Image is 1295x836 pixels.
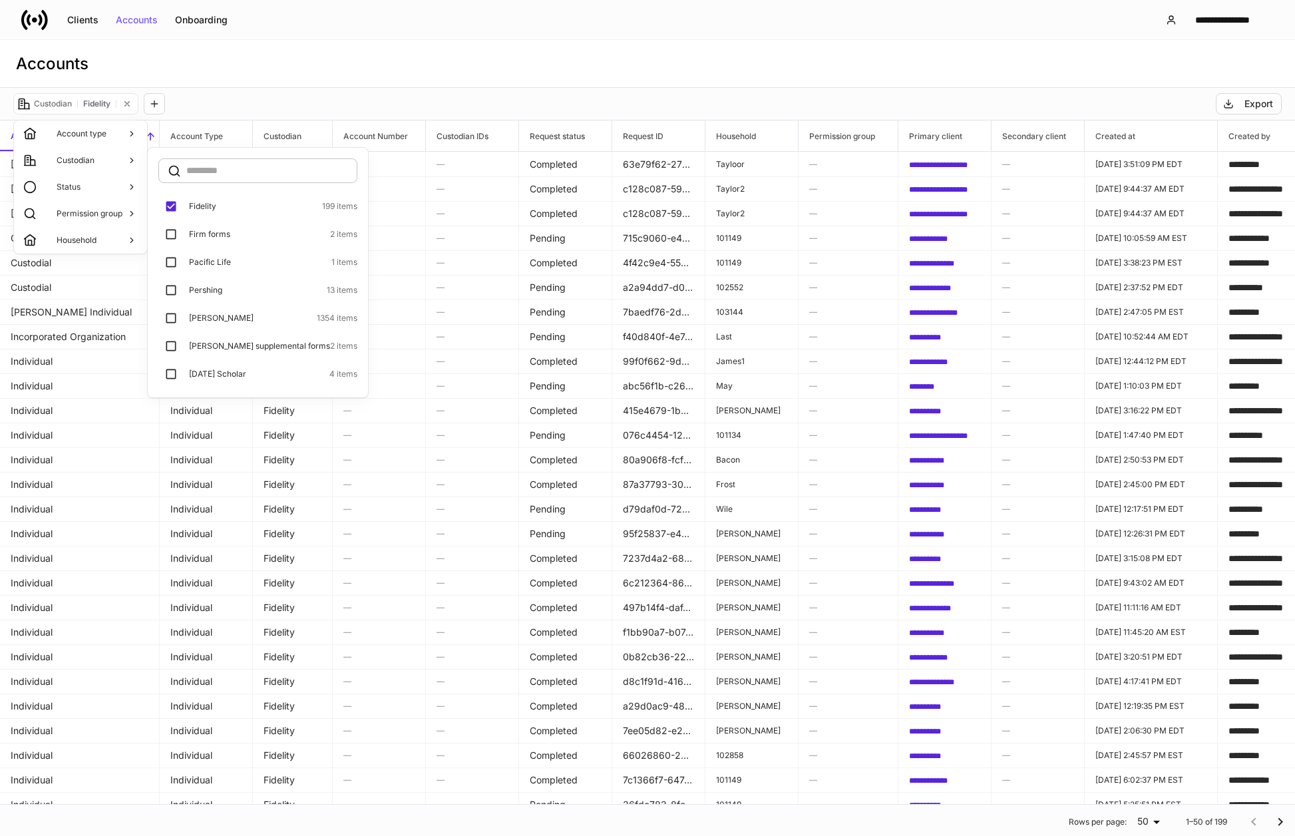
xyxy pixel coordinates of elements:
p: [PERSON_NAME] supplemental forms [189,341,330,351]
p: Pershing [189,285,222,296]
p: Custodian [57,155,94,166]
p: [DATE] Scholar [189,369,246,379]
p: 1354 items [317,313,357,323]
p: Pacific Life [189,257,231,268]
p: 2 items [330,341,357,351]
p: 4 items [329,369,357,379]
p: 2 items [330,229,357,240]
p: 199 items [322,201,357,212]
p: Household [57,235,96,246]
p: 13 items [327,285,357,296]
p: Permission group [57,208,122,219]
p: Fidelity [189,201,216,212]
p: 1 items [331,257,357,268]
p: Account type [57,128,106,139]
p: Firm forms [189,229,230,240]
p: Status [57,182,81,192]
p: [PERSON_NAME] [189,313,254,323]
